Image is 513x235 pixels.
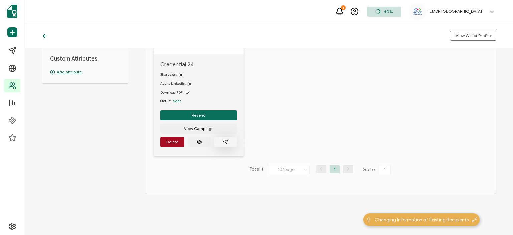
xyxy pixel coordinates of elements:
span: Sent [173,98,181,103]
li: 1 [330,165,340,173]
span: Add to LinkedIn: [160,81,186,86]
span: Resend [192,113,206,117]
input: Select [268,165,310,174]
img: sertifier-logomark-colored.svg [7,5,17,18]
p: Add attribute [50,69,120,75]
span: Total 1 [249,165,263,174]
ion-icon: paper plane outline [223,139,228,145]
button: View Campaign [160,124,237,134]
span: Changing Information of Existing Recipients [375,216,469,223]
button: Delete [160,137,184,147]
button: View Wallet Profile [450,31,496,41]
h5: EMDR [GEOGRAPHIC_DATA] [430,9,482,14]
span: Download PDF: [160,90,183,95]
div: 3 [341,5,346,10]
span: View Wallet Profile [456,34,491,38]
iframe: Chat Widget [402,160,513,235]
span: Go to [363,165,392,174]
span: Credential 24 [160,61,237,68]
span: Shared on: [160,72,177,77]
h1: Custom Attributes [50,55,120,62]
img: 2b48e83a-b412-4013-82c0-b9b806b5185a.png [413,7,423,16]
ion-icon: eye off [197,139,202,145]
span: Delete [166,140,178,144]
span: Status: [160,98,171,104]
span: View Campaign [184,127,214,131]
button: Resend [160,110,237,120]
span: 40% [384,9,393,14]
